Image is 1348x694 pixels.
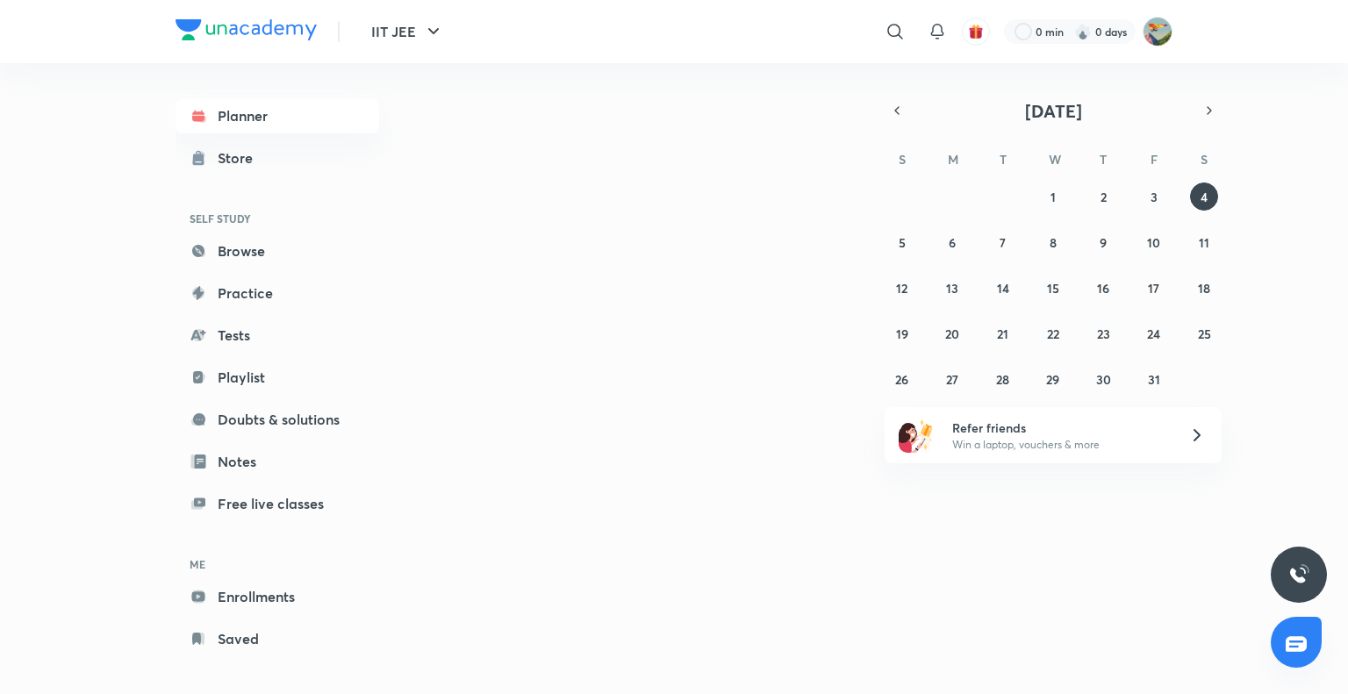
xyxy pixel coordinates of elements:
[948,151,958,168] abbr: Monday
[1198,326,1211,342] abbr: October 25, 2025
[896,326,908,342] abbr: October 19, 2025
[888,365,916,393] button: October 26, 2025
[1190,319,1218,347] button: October 25, 2025
[989,319,1017,347] button: October 21, 2025
[176,444,379,479] a: Notes
[1097,326,1110,342] abbr: October 23, 2025
[1089,365,1117,393] button: October 30, 2025
[952,419,1168,437] h6: Refer friends
[888,319,916,347] button: October 19, 2025
[1148,371,1160,388] abbr: October 31, 2025
[1190,228,1218,256] button: October 11, 2025
[1140,228,1168,256] button: October 10, 2025
[909,98,1197,123] button: [DATE]
[176,402,379,437] a: Doubts & solutions
[938,365,966,393] button: October 27, 2025
[1140,365,1168,393] button: October 31, 2025
[1201,151,1208,168] abbr: Saturday
[1074,23,1092,40] img: streak
[176,486,379,521] a: Free live classes
[1101,189,1107,205] abbr: October 2, 2025
[989,274,1017,302] button: October 14, 2025
[949,234,956,251] abbr: October 6, 2025
[176,579,379,614] a: Enrollments
[899,234,906,251] abbr: October 5, 2025
[1147,326,1160,342] abbr: October 24, 2025
[1151,189,1158,205] abbr: October 3, 2025
[1140,274,1168,302] button: October 17, 2025
[1198,280,1210,297] abbr: October 18, 2025
[1046,371,1059,388] abbr: October 29, 2025
[896,280,907,297] abbr: October 12, 2025
[1143,17,1172,47] img: Riyan wanchoo
[1039,365,1067,393] button: October 29, 2025
[938,319,966,347] button: October 20, 2025
[1089,319,1117,347] button: October 23, 2025
[996,371,1009,388] abbr: October 28, 2025
[899,151,906,168] abbr: Sunday
[1039,182,1067,211] button: October 1, 2025
[176,19,317,45] a: Company Logo
[1140,319,1168,347] button: October 24, 2025
[989,228,1017,256] button: October 7, 2025
[895,371,908,388] abbr: October 26, 2025
[1096,371,1111,388] abbr: October 30, 2025
[361,14,455,49] button: IIT JEE
[997,326,1008,342] abbr: October 21, 2025
[176,204,379,233] h6: SELF STUDY
[1000,151,1007,168] abbr: Tuesday
[1039,228,1067,256] button: October 8, 2025
[1151,151,1158,168] abbr: Friday
[1201,189,1208,205] abbr: October 4, 2025
[1047,280,1059,297] abbr: October 15, 2025
[1089,274,1117,302] button: October 16, 2025
[997,280,1009,297] abbr: October 14, 2025
[1047,326,1059,342] abbr: October 22, 2025
[1190,182,1218,211] button: October 4, 2025
[1288,564,1309,585] img: ttu
[938,274,966,302] button: October 13, 2025
[1039,274,1067,302] button: October 15, 2025
[938,228,966,256] button: October 6, 2025
[1199,234,1209,251] abbr: October 11, 2025
[1140,182,1168,211] button: October 3, 2025
[176,318,379,353] a: Tests
[1039,319,1067,347] button: October 22, 2025
[962,18,990,46] button: avatar
[899,418,934,453] img: referral
[176,621,379,656] a: Saved
[946,280,958,297] abbr: October 13, 2025
[952,437,1168,453] p: Win a laptop, vouchers & more
[1097,280,1109,297] abbr: October 16, 2025
[946,371,958,388] abbr: October 27, 2025
[1050,189,1056,205] abbr: October 1, 2025
[989,365,1017,393] button: October 28, 2025
[1190,274,1218,302] button: October 18, 2025
[888,228,916,256] button: October 5, 2025
[176,19,317,40] img: Company Logo
[176,140,379,175] a: Store
[1147,234,1160,251] abbr: October 10, 2025
[1089,182,1117,211] button: October 2, 2025
[1000,234,1006,251] abbr: October 7, 2025
[888,274,916,302] button: October 12, 2025
[945,326,959,342] abbr: October 20, 2025
[218,147,263,168] div: Store
[1100,234,1107,251] abbr: October 9, 2025
[968,24,984,39] img: avatar
[1089,228,1117,256] button: October 9, 2025
[1049,151,1061,168] abbr: Wednesday
[176,275,379,311] a: Practice
[1100,151,1107,168] abbr: Thursday
[176,233,379,268] a: Browse
[176,549,379,579] h6: ME
[176,98,379,133] a: Planner
[176,360,379,395] a: Playlist
[1148,280,1159,297] abbr: October 17, 2025
[1025,99,1082,123] span: [DATE]
[1050,234,1057,251] abbr: October 8, 2025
